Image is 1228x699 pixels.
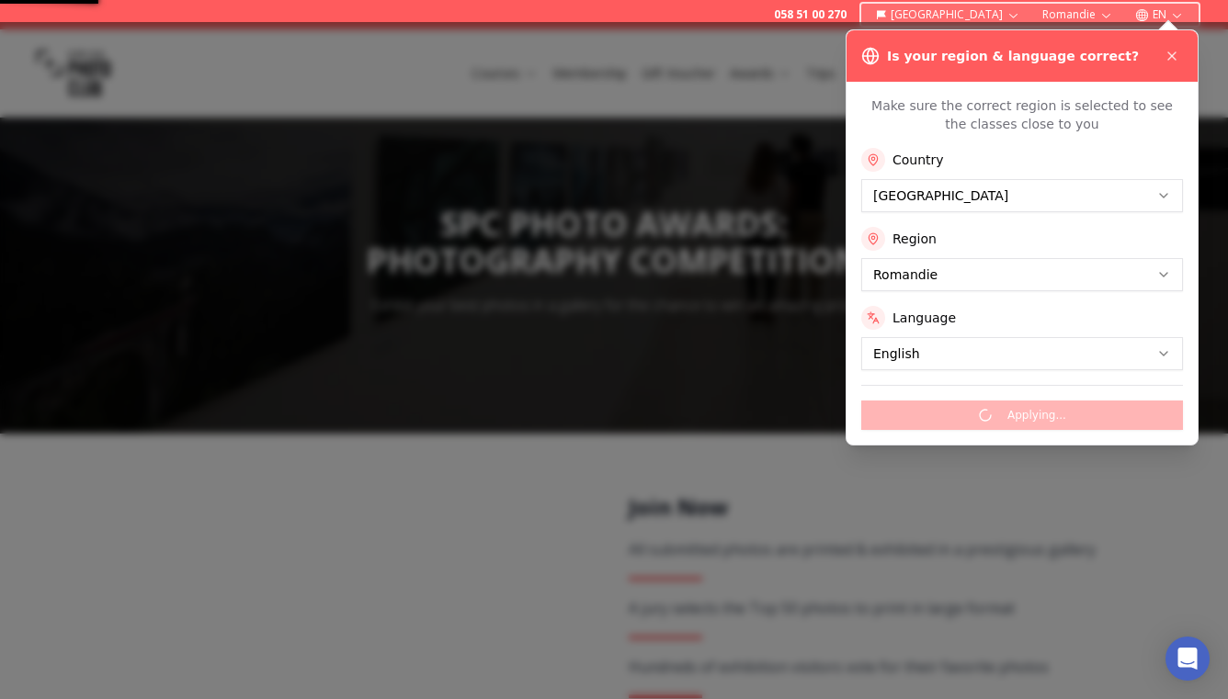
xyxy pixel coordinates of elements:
[1128,4,1191,26] button: EN
[887,47,1139,65] h3: Is your region & language correct?
[861,96,1183,133] p: Make sure the correct region is selected to see the classes close to you
[774,7,847,22] a: 058 51 00 270
[893,151,944,169] label: Country
[893,309,956,327] label: Language
[893,230,937,248] label: Region
[869,4,1028,26] button: [GEOGRAPHIC_DATA]
[1035,4,1120,26] button: Romandie
[1165,637,1210,681] div: Open Intercom Messenger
